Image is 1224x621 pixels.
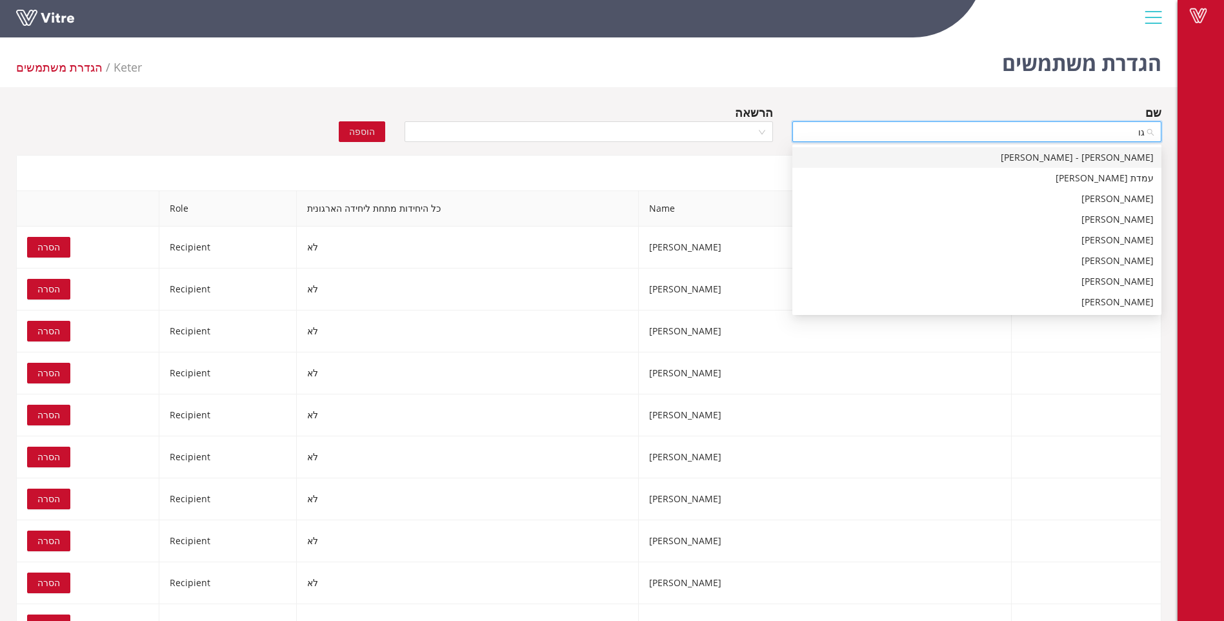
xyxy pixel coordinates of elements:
h1: הגדרת משתמשים [1002,32,1161,87]
td: [PERSON_NAME] [639,520,1011,562]
span: Recipient [170,409,210,421]
td: [PERSON_NAME] [639,394,1011,436]
button: הסרה [27,363,70,383]
div: [PERSON_NAME] [800,212,1154,227]
span: 218 [114,59,142,75]
td: לא [297,562,639,604]
td: [PERSON_NAME] [639,478,1011,520]
span: Recipient [170,451,210,463]
button: הסרה [27,531,70,551]
span: הסרה [37,366,60,380]
td: לא [297,478,639,520]
div: איגור קובליוב [792,209,1161,230]
div: אלעד סרוגו [792,250,1161,271]
td: [PERSON_NAME] [639,227,1011,269]
td: [PERSON_NAME] [639,352,1011,394]
td: לא [297,436,639,478]
div: [PERSON_NAME] [800,254,1154,268]
div: פרחאת גואד [792,188,1161,209]
span: הסרה [37,534,60,548]
span: Name [639,191,1010,226]
li: הגדרת משתמשים [16,58,114,76]
span: הסרה [37,492,60,506]
td: לא [297,520,639,562]
div: הרשאה [735,103,773,121]
td: לא [297,310,639,352]
div: שם [1145,103,1161,121]
div: [PERSON_NAME] [800,233,1154,247]
button: הסרה [27,447,70,467]
span: הסרה [37,282,60,296]
div: איגור זולקובר [792,271,1161,292]
button: הסרה [27,279,70,300]
div: [PERSON_NAME] [800,295,1154,309]
span: Recipient [170,283,210,295]
div: משתמשי טפסים [16,155,1161,190]
td: [PERSON_NAME] [639,269,1011,310]
td: לא [297,352,639,394]
button: הוספה [339,121,385,142]
button: הסרה [27,573,70,593]
td: [PERSON_NAME] [639,310,1011,352]
div: עמדת [PERSON_NAME] [800,171,1154,185]
td: [PERSON_NAME] [639,562,1011,604]
button: הסרה [27,321,70,341]
span: Recipient [170,576,210,589]
span: Recipient [170,241,210,253]
span: הסרה [37,240,60,254]
div: מיכאל גורט [792,292,1161,312]
div: [PERSON_NAME] - [PERSON_NAME] [800,150,1154,165]
div: מיכאל גורטובנקו [792,230,1161,250]
td: לא [297,269,639,310]
span: Recipient [170,493,210,505]
button: הסרה [27,237,70,258]
div: מורן גולדשטיין - כהן [792,147,1161,168]
span: הסרה [37,324,60,338]
span: הסרה [37,408,60,422]
span: Recipient [170,325,210,337]
span: Recipient [170,367,210,379]
span: הסרה [37,576,60,590]
button: הסרה [27,489,70,509]
div: עמדת קבלה - אגוז [792,168,1161,188]
th: Role [159,191,296,227]
span: Recipient [170,534,210,547]
div: [PERSON_NAME] [800,274,1154,289]
th: כל היחידות מתחת ליחידה הארגונית [297,191,639,227]
div: [PERSON_NAME] [800,192,1154,206]
button: הסרה [27,405,70,425]
td: לא [297,227,639,269]
td: לא [297,394,639,436]
span: הסרה [37,450,60,464]
td: [PERSON_NAME] [639,436,1011,478]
